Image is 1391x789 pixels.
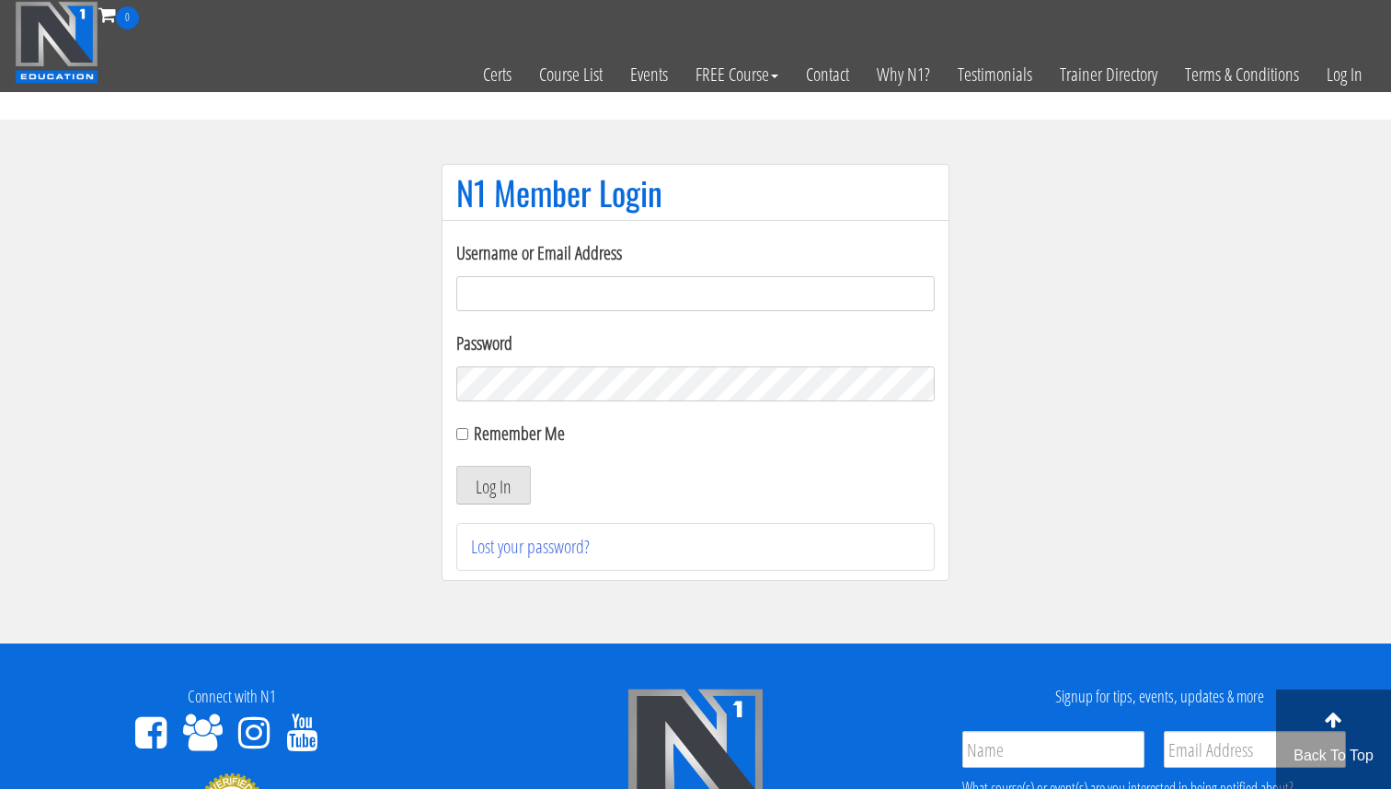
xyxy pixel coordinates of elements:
[962,731,1144,768] input: Name
[682,29,792,120] a: FREE Course
[1046,29,1171,120] a: Trainer Directory
[98,2,139,27] a: 0
[944,29,1046,120] a: Testimonials
[863,29,944,120] a: Why N1?
[941,688,1377,706] h4: Signup for tips, events, updates & more
[1313,29,1376,120] a: Log In
[456,466,531,505] button: Log In
[474,421,565,446] label: Remember Me
[792,29,863,120] a: Contact
[14,688,450,706] h4: Connect with N1
[15,1,98,84] img: n1-education
[456,174,935,211] h1: N1 Member Login
[1171,29,1313,120] a: Terms & Conditions
[469,29,525,120] a: Certs
[1164,731,1346,768] input: Email Address
[525,29,616,120] a: Course List
[456,239,935,267] label: Username or Email Address
[456,330,935,357] label: Password
[116,6,139,29] span: 0
[1276,745,1391,767] p: Back To Top
[471,534,590,559] a: Lost your password?
[616,29,682,120] a: Events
